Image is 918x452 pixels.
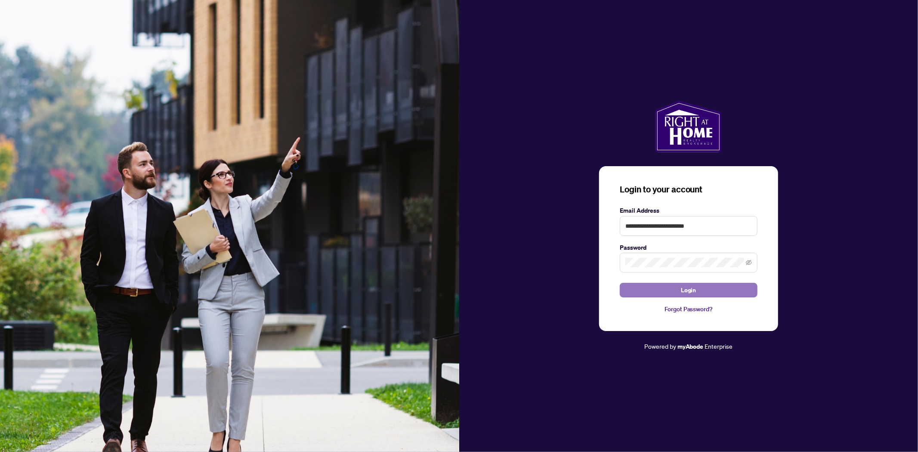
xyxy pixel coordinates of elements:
[681,283,696,297] span: Login
[705,342,733,350] span: Enterprise
[746,260,752,266] span: eye-invisible
[677,342,704,351] a: myAbode
[655,101,722,152] img: ma-logo
[620,206,757,215] label: Email Address
[620,283,757,297] button: Login
[620,183,757,195] h3: Login to your account
[644,342,676,350] span: Powered by
[620,304,757,314] a: Forgot Password?
[620,243,757,252] label: Password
